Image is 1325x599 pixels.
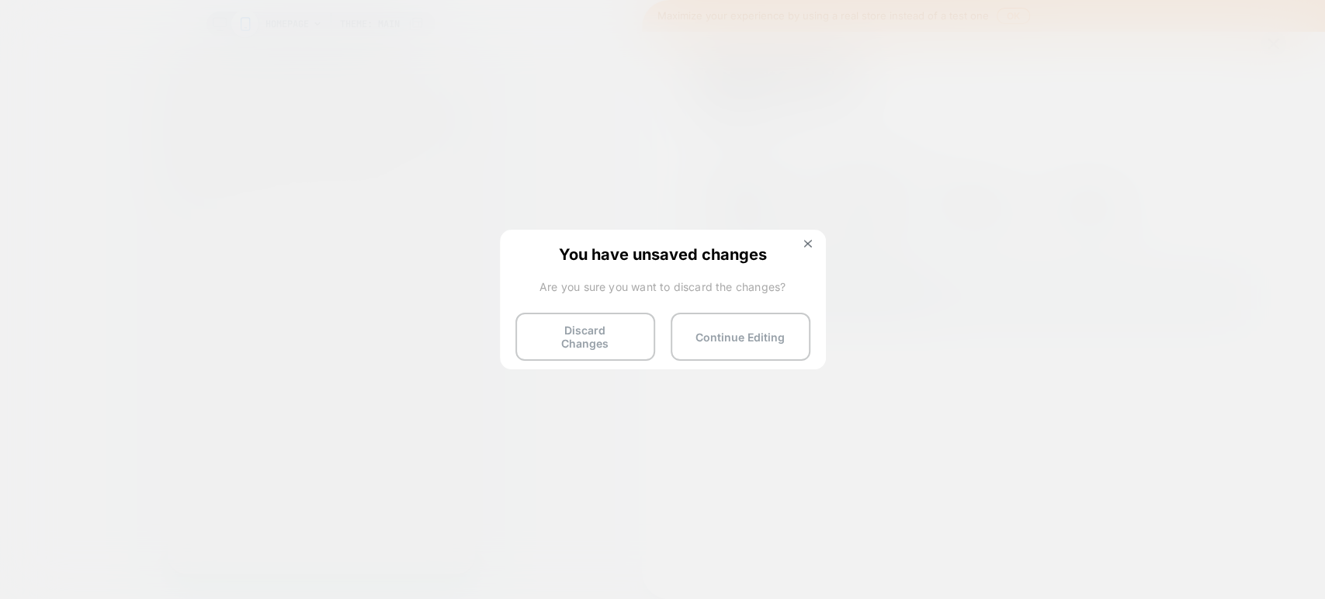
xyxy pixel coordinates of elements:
[671,313,810,361] button: Continue Editing
[515,280,810,293] span: Are you sure you want to discard the changes?
[515,245,810,261] span: You have unsaved changes
[6,133,301,154] p: Please try again in 30 seconds.
[6,6,301,35] h1: Error: Server Error
[6,51,301,154] h2: The server encountered a temporary error and could not complete your request.
[515,313,655,361] button: Discard Changes
[804,240,812,248] img: close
